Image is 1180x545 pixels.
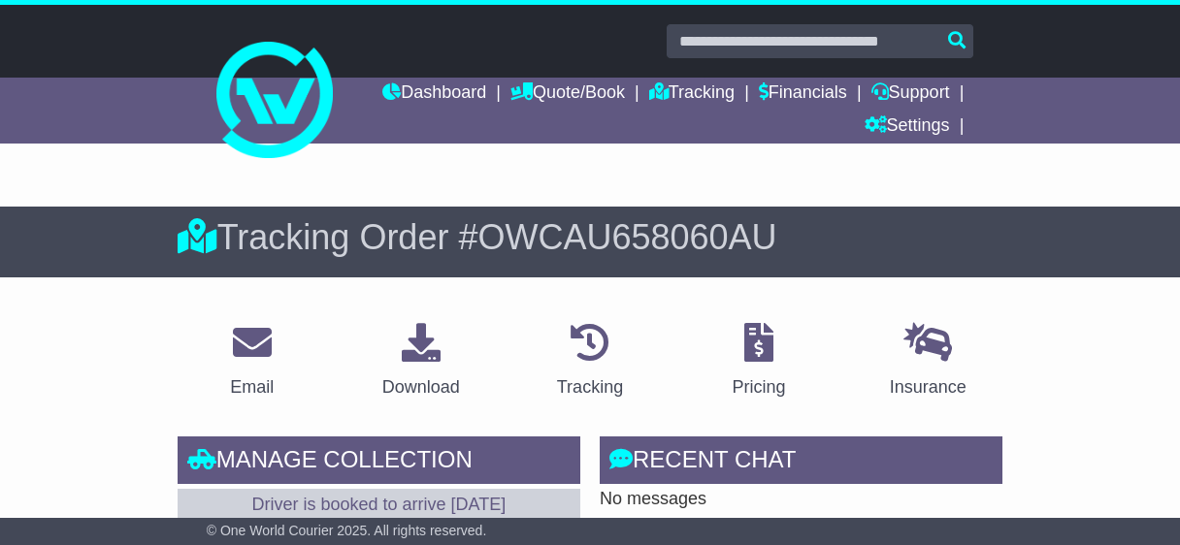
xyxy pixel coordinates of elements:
a: Financials [759,78,847,111]
p: Driver is booked to arrive [DATE] between 12:02 to 17:00 [189,495,569,536]
div: Download [382,374,460,401]
div: Pricing [733,374,786,401]
div: Tracking Order # [178,216,1003,258]
a: Support [871,78,950,111]
p: No messages [600,489,1002,510]
span: OWCAU658060AU [477,217,776,257]
a: Tracking [544,316,636,407]
a: Tracking [649,78,735,111]
a: Settings [865,111,950,144]
div: Email [230,374,274,401]
div: Manage collection [178,436,580,489]
div: Tracking [557,374,623,401]
a: Download [370,316,473,407]
div: Insurance [890,374,967,401]
div: RECENT CHAT [600,436,1002,489]
a: Quote/Book [510,78,625,111]
a: Dashboard [382,78,486,111]
span: © One World Courier 2025. All rights reserved. [207,523,487,538]
a: Insurance [877,316,979,407]
a: Pricing [720,316,799,407]
a: Email [217,316,286,407]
